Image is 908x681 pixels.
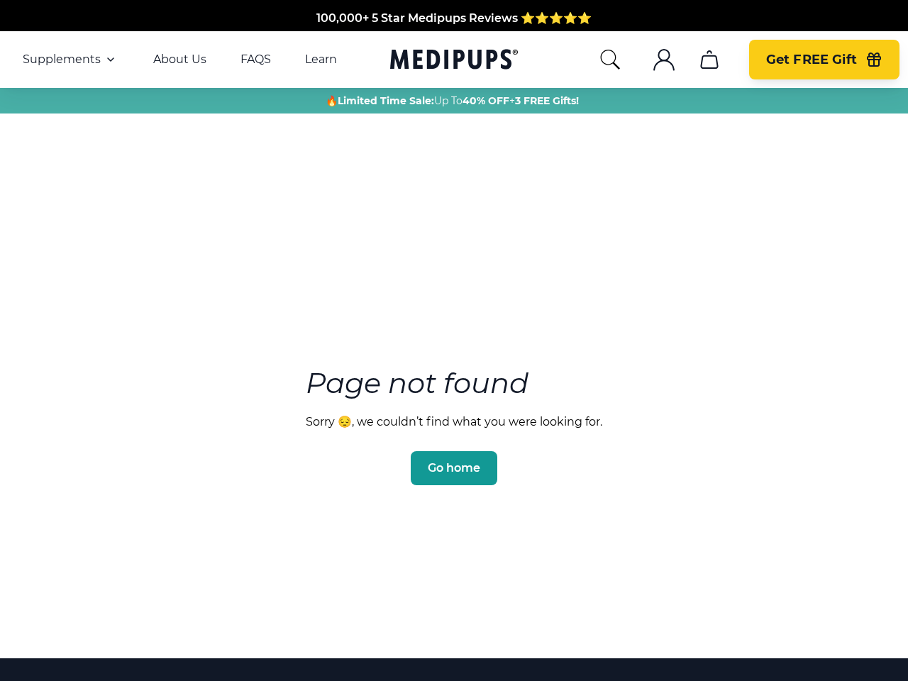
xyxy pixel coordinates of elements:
span: Go home [428,461,480,475]
a: About Us [153,52,206,67]
p: Sorry 😔, we couldn’t find what you were looking for. [306,415,602,428]
span: Get FREE Gift [766,52,857,68]
button: Go home [411,451,497,485]
a: Learn [305,52,337,67]
button: Get FREE Gift [749,40,899,79]
h3: Page not found [306,362,602,404]
span: Supplements [23,52,101,67]
a: FAQS [240,52,271,67]
button: Supplements [23,51,119,68]
button: account [647,43,681,77]
button: search [599,48,621,71]
a: Medipups [390,46,518,75]
button: cart [692,43,726,77]
span: 100,000+ 5 Star Medipups Reviews ⭐️⭐️⭐️⭐️⭐️ [316,11,592,25]
span: 🔥 Up To + [326,94,579,108]
span: Made In The [GEOGRAPHIC_DATA] from domestic & globally sourced ingredients [218,28,690,42]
